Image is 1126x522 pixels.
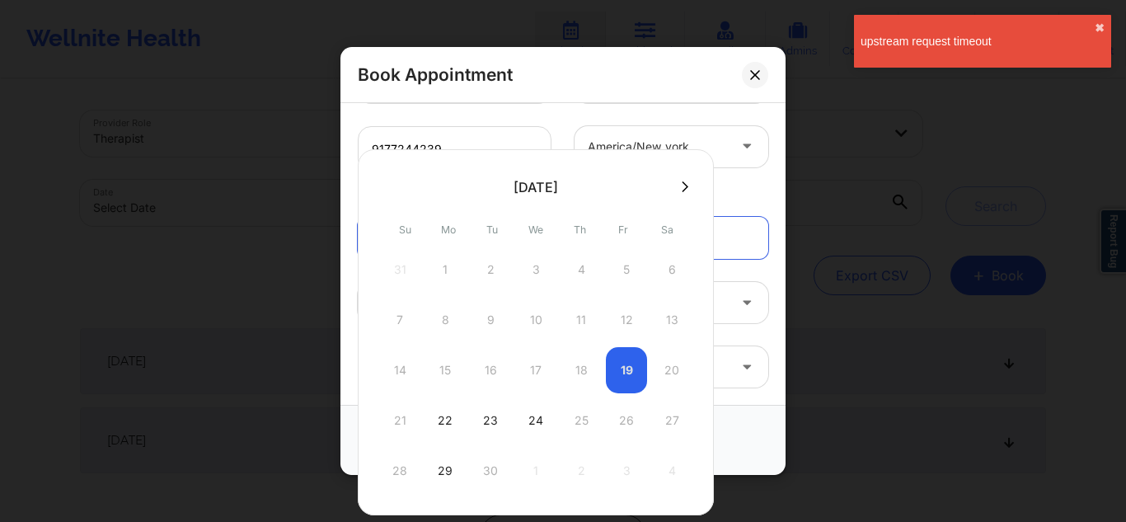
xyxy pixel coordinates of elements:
div: Mon Sep 22 2025 [425,397,466,444]
div: [DATE] [514,179,558,195]
div: upstream request timeout [861,33,1095,49]
button: close [1095,21,1105,35]
div: Appointment information: [346,189,780,205]
abbr: Saturday [661,223,673,236]
abbr: Monday [441,223,456,236]
abbr: Friday [618,223,628,236]
div: america/new_york [588,125,727,167]
abbr: Tuesday [486,223,498,236]
div: Wed Sep 24 2025 [515,397,556,444]
abbr: Thursday [574,223,586,236]
div: Tue Sep 23 2025 [470,397,511,444]
input: Patient's Phone Number [358,125,551,172]
h2: Book Appointment [358,63,513,86]
div: Mon Sep 29 2025 [425,448,466,494]
abbr: Sunday [399,223,411,236]
abbr: Wednesday [528,223,543,236]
